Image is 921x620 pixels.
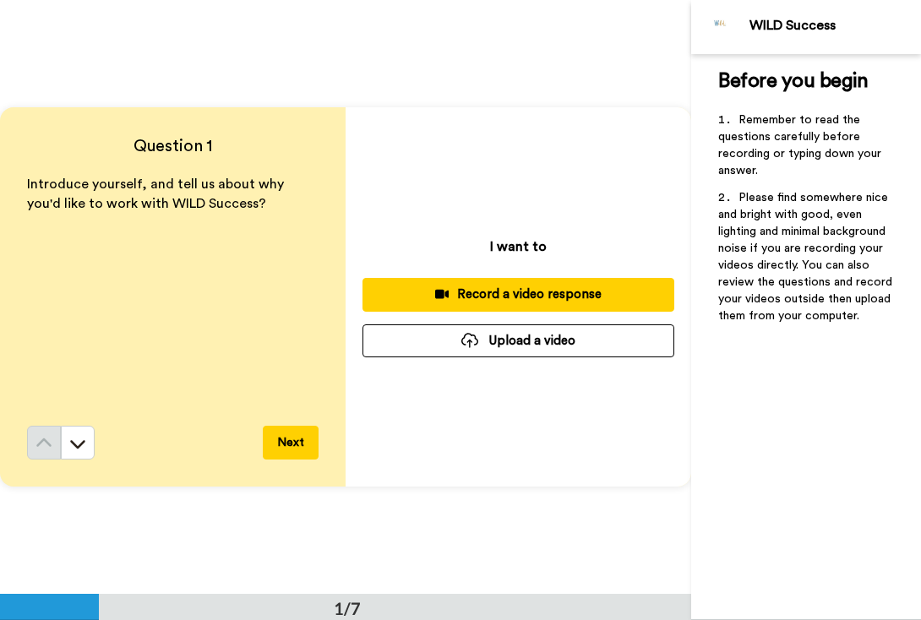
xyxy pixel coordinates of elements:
[749,18,920,34] div: WILD Success
[27,134,319,158] h4: Question 1
[718,71,868,91] span: Before you begin
[700,7,741,47] img: Profile Image
[362,324,674,357] button: Upload a video
[263,426,319,460] button: Next
[307,596,388,620] div: 1/7
[27,177,287,210] span: Introduce yourself, and tell us about why you'd like to work with WILD Success?
[718,114,885,177] span: Remember to read the questions carefully before recording or typing down your answer.
[362,278,674,311] button: Record a video response
[376,286,661,303] div: Record a video response
[490,237,547,257] p: I want to
[718,192,896,322] span: Please find somewhere nice and bright with good, even lighting and minimal background noise if yo...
